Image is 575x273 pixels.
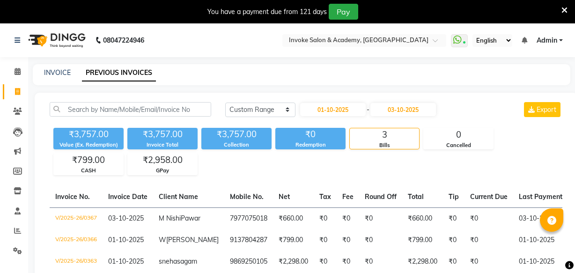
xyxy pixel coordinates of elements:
span: Invoice No. [55,192,90,201]
div: You have a payment due from 121 days [207,7,327,17]
span: Current Due [470,192,508,201]
div: ₹3,757.00 [127,128,198,141]
td: 9137804287 [224,229,273,251]
div: Bills [350,141,419,149]
input: Search by Name/Mobile/Email/Invoice No [50,102,211,117]
td: ₹0 [359,207,402,229]
div: Collection [201,141,272,149]
td: V/2025-26/0366 [50,229,103,251]
span: Export [537,105,556,114]
span: sagam [177,257,197,266]
iframe: chat widget [536,236,566,264]
div: Value (Ex. Redemption) [53,141,124,149]
span: Fee [342,192,354,201]
span: Mobile No. [230,192,264,201]
span: Invoice Date [108,192,147,201]
span: Admin [537,36,557,45]
input: End Date [370,103,436,116]
div: ₹799.00 [54,154,123,167]
div: ₹3,757.00 [53,128,124,141]
span: W [159,236,166,244]
span: Client Name [159,192,198,201]
span: Tax [319,192,331,201]
td: ₹0 [443,229,464,251]
span: - [367,105,369,115]
td: ₹0 [443,207,464,229]
td: ₹660.00 [402,207,443,229]
div: GPay [128,167,197,175]
span: Tip [449,192,459,201]
td: ₹0 [359,251,402,273]
td: ₹2,298.00 [273,251,314,273]
td: ₹0 [314,207,337,229]
td: ₹0 [464,229,513,251]
div: ₹2,958.00 [128,154,197,167]
span: Round Off [365,192,397,201]
td: 7977075018 [224,207,273,229]
span: 01-10-2025 [108,236,144,244]
td: 9869250105 [224,251,273,273]
a: PREVIOUS INVOICES [82,65,156,81]
td: ₹799.00 [402,229,443,251]
span: 01-10-2025 [108,257,144,266]
td: ₹2,298.00 [402,251,443,273]
button: Export [524,102,560,117]
span: Total [408,192,424,201]
div: Cancelled [424,141,493,149]
span: sneha [159,257,177,266]
b: 08047224946 [103,27,144,53]
td: ₹660.00 [273,207,314,229]
span: [PERSON_NAME] [166,236,219,244]
div: CASH [54,167,123,175]
img: logo [24,27,88,53]
td: ₹0 [464,251,513,273]
div: ₹0 [275,128,346,141]
td: ₹0 [337,229,359,251]
div: Invoice Total [127,141,198,149]
span: Pawar [181,214,200,222]
input: Start Date [300,103,366,116]
div: 0 [424,128,493,141]
div: ₹3,757.00 [201,128,272,141]
span: M Nishi [159,214,181,222]
span: Net [279,192,290,201]
td: ₹0 [314,229,337,251]
td: ₹0 [314,251,337,273]
div: Redemption [275,141,346,149]
td: ₹799.00 [273,229,314,251]
button: Pay [329,4,358,20]
div: 3 [350,128,419,141]
td: ₹0 [337,251,359,273]
a: INVOICE [44,68,71,77]
td: ₹0 [443,251,464,273]
td: ₹0 [464,207,513,229]
span: 03-10-2025 [108,214,144,222]
td: V/2025-26/0367 [50,207,103,229]
td: ₹0 [337,207,359,229]
td: ₹0 [359,229,402,251]
td: V/2025-26/0363 [50,251,103,273]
